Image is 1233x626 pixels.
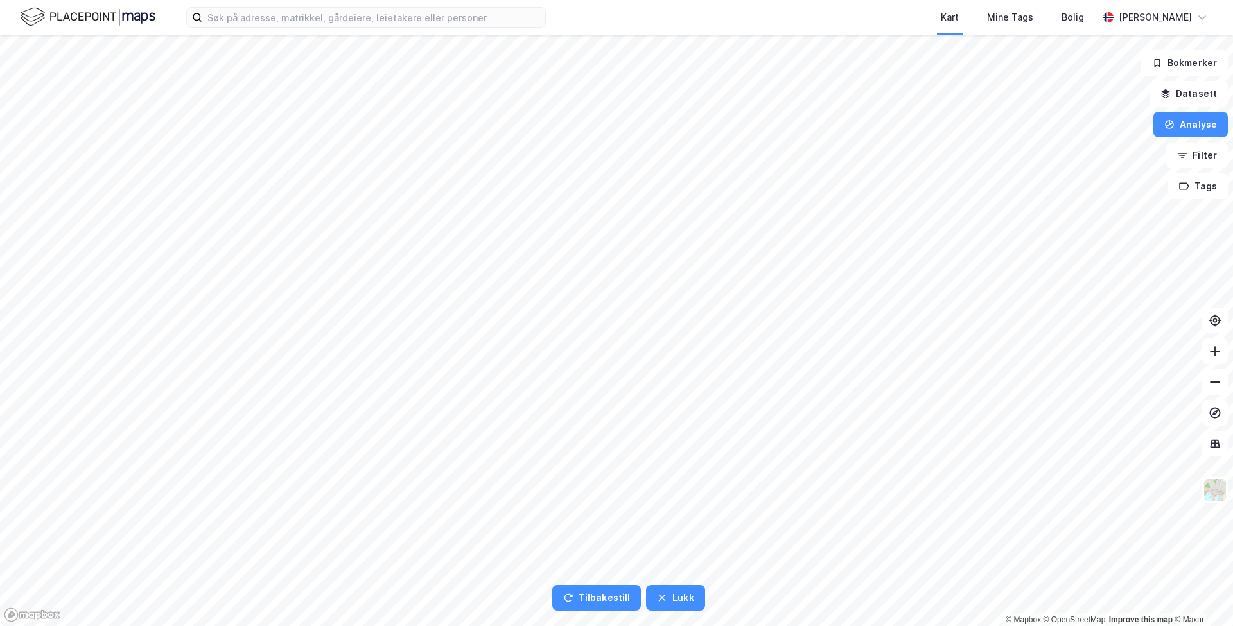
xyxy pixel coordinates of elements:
[1006,615,1041,624] a: Mapbox
[1062,10,1084,25] div: Bolig
[1203,478,1227,502] img: Z
[1109,615,1173,624] a: Improve this map
[1119,10,1192,25] div: [PERSON_NAME]
[987,10,1033,25] div: Mine Tags
[1150,81,1228,107] button: Datasett
[1141,50,1228,76] button: Bokmerker
[646,585,704,611] button: Lukk
[1153,112,1228,137] button: Analyse
[1166,143,1228,168] button: Filter
[1169,564,1233,626] div: Kontrollprogram for chat
[1169,564,1233,626] iframe: Chat Widget
[941,10,959,25] div: Kart
[202,8,545,27] input: Søk på adresse, matrikkel, gårdeiere, leietakere eller personer
[1044,615,1106,624] a: OpenStreetMap
[1168,173,1228,199] button: Tags
[4,607,60,622] a: Mapbox homepage
[552,585,641,611] button: Tilbakestill
[21,6,155,28] img: logo.f888ab2527a4732fd821a326f86c7f29.svg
